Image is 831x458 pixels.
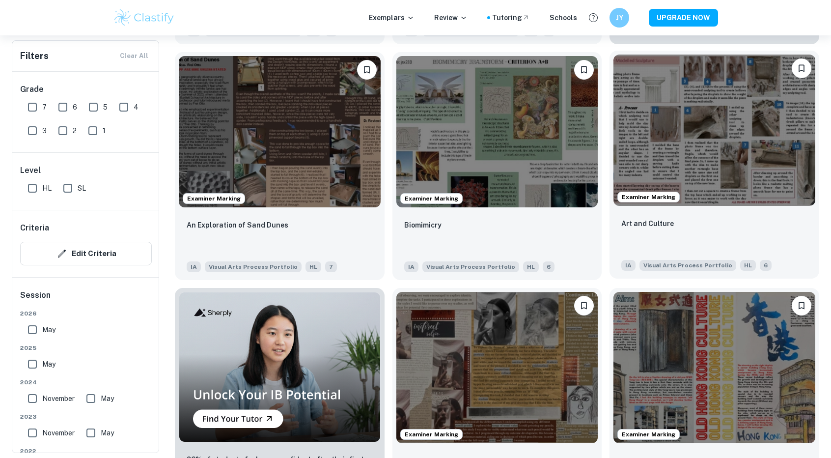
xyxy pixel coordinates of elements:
[78,183,86,194] span: SL
[179,292,381,442] img: Thumbnail
[103,125,106,136] span: 1
[792,58,811,78] button: Bookmark
[740,260,756,271] span: HL
[20,84,152,95] h6: Grade
[621,218,674,229] p: Art and Culture
[392,52,602,280] a: Examiner MarkingBookmarkBiomimicryIAVisual Arts Process PortfolioHL6
[401,430,462,439] span: Examiner Marking
[325,261,337,272] span: 7
[618,430,679,439] span: Examiner Marking
[649,9,718,27] button: UPGRADE NOW
[396,56,598,207] img: Visual Arts Process Portfolio IA example thumbnail: Biomimicry
[574,296,594,315] button: Bookmark
[574,60,594,80] button: Bookmark
[523,261,539,272] span: HL
[609,52,819,280] a: Examiner MarkingBookmarkArt and CultureIAVisual Arts Process PortfolioHL6
[618,193,679,201] span: Examiner Marking
[401,194,462,203] span: Examiner Marking
[20,412,152,421] span: 2023
[613,55,815,206] img: Visual Arts Process Portfolio IA example thumbnail: Art and Culture
[113,8,175,28] img: Clastify logo
[42,428,75,438] span: November
[183,194,245,203] span: Examiner Marking
[422,261,519,272] span: Visual Arts Process Portfolio
[20,49,49,63] h6: Filters
[404,261,418,272] span: IA
[20,343,152,352] span: 2025
[434,12,468,23] p: Review
[396,292,598,443] img: Visual Arts Process Portfolio IA example thumbnail: Hands, Movement, and Identity
[792,296,811,315] button: Bookmark
[42,324,55,335] span: May
[305,261,321,272] span: HL
[175,52,385,280] a: Examiner MarkingBookmarkAn Exploration of Sand DunesIAVisual Arts Process PortfolioHL7
[550,12,577,23] a: Schools
[73,102,77,113] span: 6
[492,12,530,23] a: Tutoring
[101,393,114,404] span: May
[42,359,55,370] span: May
[543,261,554,272] span: 6
[205,261,302,272] span: Visual Arts Process Portfolio
[760,260,772,271] span: 6
[187,261,201,272] span: IA
[73,125,77,136] span: 2
[585,9,602,26] button: Help and Feedback
[42,393,75,404] span: November
[42,183,52,194] span: HL
[369,12,415,23] p: Exemplars
[20,378,152,387] span: 2024
[103,102,108,113] span: 5
[42,102,47,113] span: 7
[42,125,47,136] span: 3
[20,222,49,234] h6: Criteria
[614,12,625,23] h6: JY
[609,8,629,28] button: JY
[20,309,152,318] span: 2026
[20,447,152,456] span: 2022
[404,220,442,230] p: Biomimicry
[179,56,381,207] img: Visual Arts Process Portfolio IA example thumbnail: An Exploration of Sand Dunes
[20,289,152,309] h6: Session
[613,292,815,443] img: Visual Arts Process Portfolio IA example thumbnail: Artistic Exploration of Hong Kong Cultur
[621,260,636,271] span: IA
[20,242,152,265] button: Edit Criteria
[20,165,152,176] h6: Level
[357,60,377,80] button: Bookmark
[134,102,138,113] span: 4
[101,428,114,438] span: May
[187,220,288,230] p: An Exploration of Sand Dunes
[639,260,736,271] span: Visual Arts Process Portfolio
